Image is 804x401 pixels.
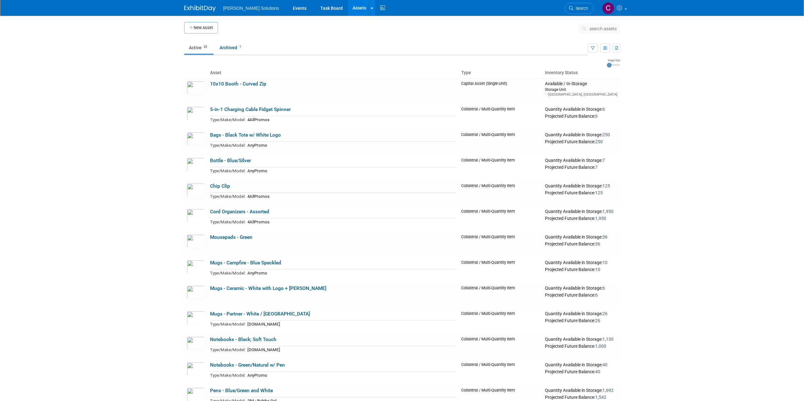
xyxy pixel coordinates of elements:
td: Collateral / Multi-Quantity Item [459,155,543,181]
td: AnyPromo [245,167,456,174]
td: Type/Make/Model: [210,346,245,353]
td: AnyPromo [245,372,456,379]
td: Type/Make/Model: [210,269,245,277]
span: 7 [602,158,605,163]
td: Collateral / Multi-Quantity Item [459,130,543,155]
span: 1 [238,44,243,49]
span: 1,950 [602,209,614,214]
span: 6 [595,292,598,298]
td: Type/Make/Model: [210,193,245,200]
button: search assets [578,24,620,34]
td: Collateral / Multi-Quantity Item [459,283,543,309]
div: Projected Future Balance: [545,189,617,196]
span: 6 [595,114,598,119]
td: Type/Make/Model: [210,372,245,379]
button: New Asset [184,22,218,33]
a: Bags - Black Tote w/ White Logo [210,132,281,138]
td: Collateral / Multi-Quantity Item [459,232,543,257]
div: Projected Future Balance: [545,112,617,119]
td: Type/Make/Model: [210,167,245,174]
div: Quantity Available in Storage: [545,209,617,215]
td: Type/Make/Model: [210,321,245,328]
div: Projected Future Balance: [545,342,617,349]
td: AnyPromo [245,142,456,149]
span: [PERSON_NAME] Solutions [223,6,279,11]
span: search assets [589,26,617,31]
td: AnyPromo [245,269,456,277]
div: Projected Future Balance: [545,163,617,170]
span: 125 [602,183,610,188]
div: Projected Future Balance: [545,240,617,247]
div: Storage Unit [545,87,617,92]
td: 4AllPromos [245,116,456,123]
span: 6 [602,286,605,291]
div: Quantity Available in Storage: [545,183,617,189]
td: [DOMAIN_NAME] [245,346,456,353]
a: Chip Clip [210,183,230,189]
td: Collateral / Multi-Quantity Item [459,257,543,283]
div: Projected Future Balance: [545,368,617,375]
td: 4AllPromos [245,193,456,200]
a: Pens - Blue/Green and White [210,388,273,393]
div: Quantity Available in Storage: [545,286,617,291]
td: Type/Make/Model: [210,218,245,226]
a: 10x10 Booth - Curved Zip [210,81,266,87]
span: 1,000 [595,344,606,349]
div: Projected Future Balance: [545,138,617,145]
span: 125 [595,190,603,195]
span: 10 [602,260,608,265]
td: Collateral / Multi-Quantity Item [459,334,543,360]
div: [GEOGRAPHIC_DATA], [GEOGRAPHIC_DATA] [545,92,617,97]
div: Quantity Available in Storage: [545,362,617,368]
div: Projected Future Balance: [545,215,617,221]
div: Quantity Available in Storage: [545,234,617,240]
span: 10 [595,267,600,272]
div: Quantity Available in Storage: [545,132,617,138]
a: Notebooks - Green/Natural w/ Pen [210,362,285,368]
td: Type/Make/Model: [210,142,245,149]
div: Quantity Available in Storage: [545,337,617,342]
a: Search [565,3,594,14]
a: 5-in-1 Charging Cable Fidget Spinner [210,107,291,112]
div: Projected Future Balance: [545,317,617,324]
div: Quantity Available in Storage: [545,388,617,393]
span: 6 [602,107,605,112]
span: 250 [595,139,603,144]
img: ExhibitDay [184,5,216,12]
span: 40 [602,362,608,367]
td: 4AllPromos [245,218,456,226]
span: 1,130 [602,337,614,342]
td: Collateral / Multi-Quantity Item [459,360,543,385]
span: 1,950 [595,216,606,221]
div: Image Size [607,58,620,62]
th: Type [459,68,543,78]
a: Active23 [184,42,214,54]
span: Search [573,6,588,11]
span: 36 [602,234,608,239]
td: Capital Asset (Single-Unit) [459,78,543,104]
a: Archived1 [215,42,248,54]
div: Quantity Available in Storage: [545,260,617,266]
div: Projected Future Balance: [545,393,617,400]
td: Type/Make/Model: [210,116,245,123]
div: Quantity Available in Storage: [545,158,617,163]
span: 23 [202,44,209,49]
span: 26 [602,311,608,316]
a: Bottle - Blue/Silver [210,158,251,163]
a: Mousepads - Green [210,234,252,240]
span: 1,692 [602,388,614,393]
img: Corey French [602,2,614,14]
div: Projected Future Balance: [545,266,617,273]
a: Cord Organizers - Assorted [210,209,269,215]
div: Available / In-Storage [545,81,617,87]
span: 250 [602,132,610,137]
span: 36 [595,241,600,246]
td: Collateral / Multi-Quantity Item [459,104,543,130]
a: Mugs - Ceramic - White with Logo + [PERSON_NAME] [210,286,326,291]
div: Projected Future Balance: [545,291,617,298]
div: Quantity Available in Storage: [545,107,617,112]
a: Notebooks - Black; Soft Touch [210,337,276,342]
span: 26 [595,318,600,323]
span: 7 [595,165,598,170]
td: Collateral / Multi-Quantity Item [459,309,543,334]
